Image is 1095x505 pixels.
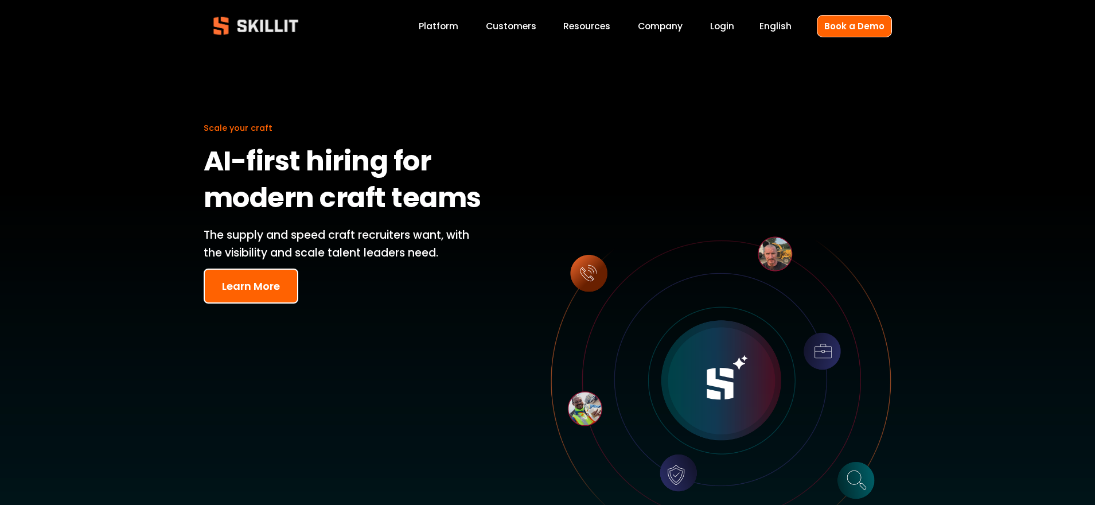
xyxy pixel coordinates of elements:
[204,122,272,134] span: Scale your craft
[204,140,481,224] strong: AI-first hiring for modern craft teams
[759,20,792,33] span: English
[204,9,308,43] img: Skillit
[638,18,683,34] a: Company
[563,20,610,33] span: Resources
[563,18,610,34] a: folder dropdown
[204,227,487,262] p: The supply and speed craft recruiters want, with the visibility and scale talent leaders need.
[759,18,792,34] div: language picker
[817,15,892,37] a: Book a Demo
[204,269,298,304] button: Learn More
[486,18,536,34] a: Customers
[419,18,458,34] a: Platform
[710,18,734,34] a: Login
